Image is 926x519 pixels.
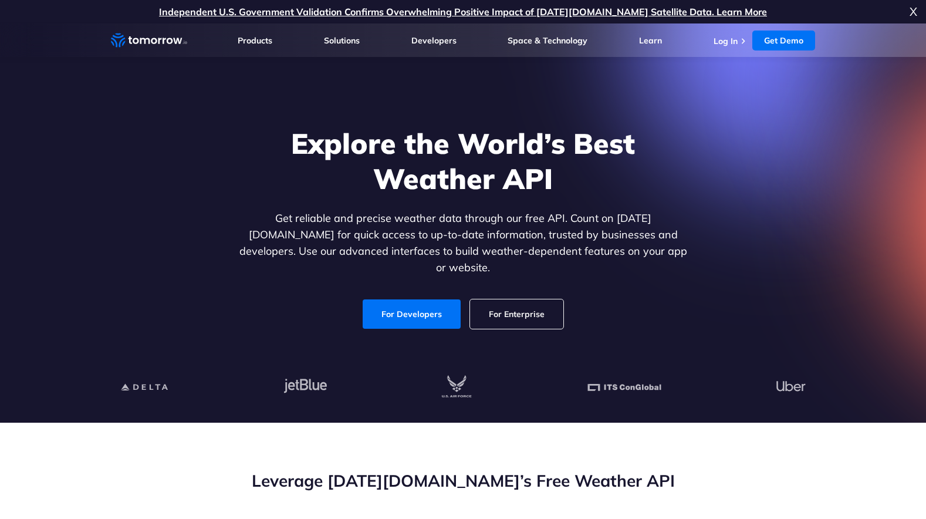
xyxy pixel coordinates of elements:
p: Get reliable and precise weather data through our free API. Count on [DATE][DOMAIN_NAME] for quic... [236,210,690,276]
a: Independent U.S. Government Validation Confirms Overwhelming Positive Impact of [DATE][DOMAIN_NAM... [159,6,767,18]
a: Log In [714,36,738,46]
a: Developers [411,35,457,46]
a: Home link [111,32,187,49]
a: Get Demo [752,31,815,50]
a: For Enterprise [470,299,563,329]
a: Learn [639,35,662,46]
a: Solutions [324,35,360,46]
h1: Explore the World’s Best Weather API [236,126,690,196]
a: For Developers [363,299,461,329]
a: Space & Technology [508,35,587,46]
a: Products [238,35,272,46]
